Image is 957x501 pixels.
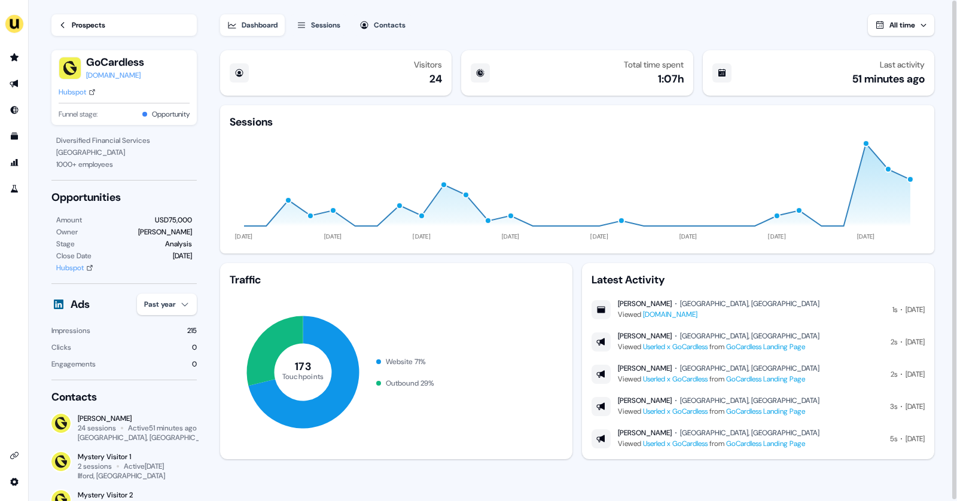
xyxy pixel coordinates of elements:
div: 3s [890,401,897,413]
div: 2 sessions [78,462,112,471]
tspan: Touchpoints [282,371,324,381]
div: 0 [192,341,197,353]
div: 24 [429,72,442,86]
a: Prospects [51,14,197,36]
div: Opportunities [51,190,197,204]
div: [PERSON_NAME] [618,363,672,373]
div: 24 sessions [78,423,116,433]
div: Close Date [56,250,92,262]
button: Dashboard [220,14,285,36]
div: [GEOGRAPHIC_DATA] [56,146,192,158]
div: Total time spent [624,60,684,69]
div: Visitors [414,60,442,69]
button: Contacts [352,14,413,36]
div: [DATE] [173,250,192,262]
a: [DOMAIN_NAME] [86,69,144,81]
a: Go to integrations [5,472,24,491]
div: [GEOGRAPHIC_DATA], [GEOGRAPHIC_DATA] [78,433,218,442]
button: All time [868,14,934,36]
div: Contacts [51,390,197,404]
div: Sessions [311,19,340,31]
tspan: [DATE] [324,233,342,240]
div: Ads [71,297,90,311]
div: Sessions [230,115,273,129]
div: Owner [56,226,78,238]
div: Analysis [165,238,192,250]
div: 0 [192,358,197,370]
div: [DATE] [906,368,925,380]
div: Active [DATE] [124,462,164,471]
a: [DOMAIN_NAME] [643,310,697,319]
div: 1:07h [658,72,684,86]
button: Sessions [289,14,348,36]
div: [PERSON_NAME] [618,331,672,341]
div: 1s [892,304,897,316]
tspan: [DATE] [502,233,520,240]
div: Viewed [618,308,819,320]
a: Userled x GoCardless [643,439,708,448]
tspan: [DATE] [857,233,875,240]
div: [PERSON_NAME] [618,396,672,405]
div: [PERSON_NAME] [618,428,672,438]
div: Traffic [230,273,563,287]
div: Latest Activity [592,273,925,287]
tspan: [DATE] [235,233,253,240]
div: [PERSON_NAME] [138,226,192,238]
div: Last activity [880,60,925,69]
a: Go to attribution [5,153,24,172]
div: 5s [890,433,897,445]
div: Stage [56,238,75,250]
a: Hubspot [59,86,96,98]
a: Userled x GoCardless [643,342,708,352]
div: Prospects [72,19,105,31]
a: Go to integrations [5,446,24,465]
a: GoCardless Landing Page [726,342,805,352]
div: Diversified Financial Services [56,135,192,146]
div: [GEOGRAPHIC_DATA], [GEOGRAPHIC_DATA] [680,363,819,373]
a: Go to templates [5,127,24,146]
div: USD75,000 [155,214,192,226]
div: Amount [56,214,82,226]
div: Mystery Visitor 2 [78,490,197,500]
a: Hubspot [56,262,93,274]
button: Opportunity [152,108,190,120]
a: Go to Inbound [5,100,24,120]
a: Userled x GoCardless [643,374,708,384]
div: Impressions [51,325,90,337]
tspan: [DATE] [768,233,786,240]
button: Past year [137,294,197,315]
div: Outbound 29 % [386,377,434,389]
a: Go to prospects [5,48,24,67]
div: [PERSON_NAME] [78,414,197,423]
div: Viewed from [618,438,819,450]
div: [PERSON_NAME] [618,299,672,308]
div: 51 minutes ago [852,72,925,86]
div: 2s [891,368,897,380]
div: Dashboard [242,19,278,31]
tspan: [DATE] [413,233,431,240]
div: Viewed from [618,373,819,385]
tspan: [DATE] [590,233,608,240]
div: Contacts [374,19,406,31]
div: Ilford, [GEOGRAPHIC_DATA] [78,471,165,481]
div: Hubspot [56,262,84,274]
a: GoCardless Landing Page [726,439,805,448]
div: Website 71 % [386,356,426,368]
button: GoCardless [86,55,144,69]
div: Active 51 minutes ago [128,423,197,433]
a: GoCardless Landing Page [726,374,805,384]
div: [DATE] [906,304,925,316]
div: [GEOGRAPHIC_DATA], [GEOGRAPHIC_DATA] [680,331,819,341]
a: Go to outbound experience [5,74,24,93]
a: Userled x GoCardless [643,407,708,416]
div: [DATE] [906,401,925,413]
div: [GEOGRAPHIC_DATA], [GEOGRAPHIC_DATA] [680,396,819,405]
div: Mystery Visitor 1 [78,452,165,462]
div: Viewed from [618,341,819,353]
div: Viewed from [618,405,819,417]
div: Clicks [51,341,71,353]
div: Hubspot [59,86,86,98]
a: GoCardless Landing Page [726,407,805,416]
span: Funnel stage: [59,108,97,120]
